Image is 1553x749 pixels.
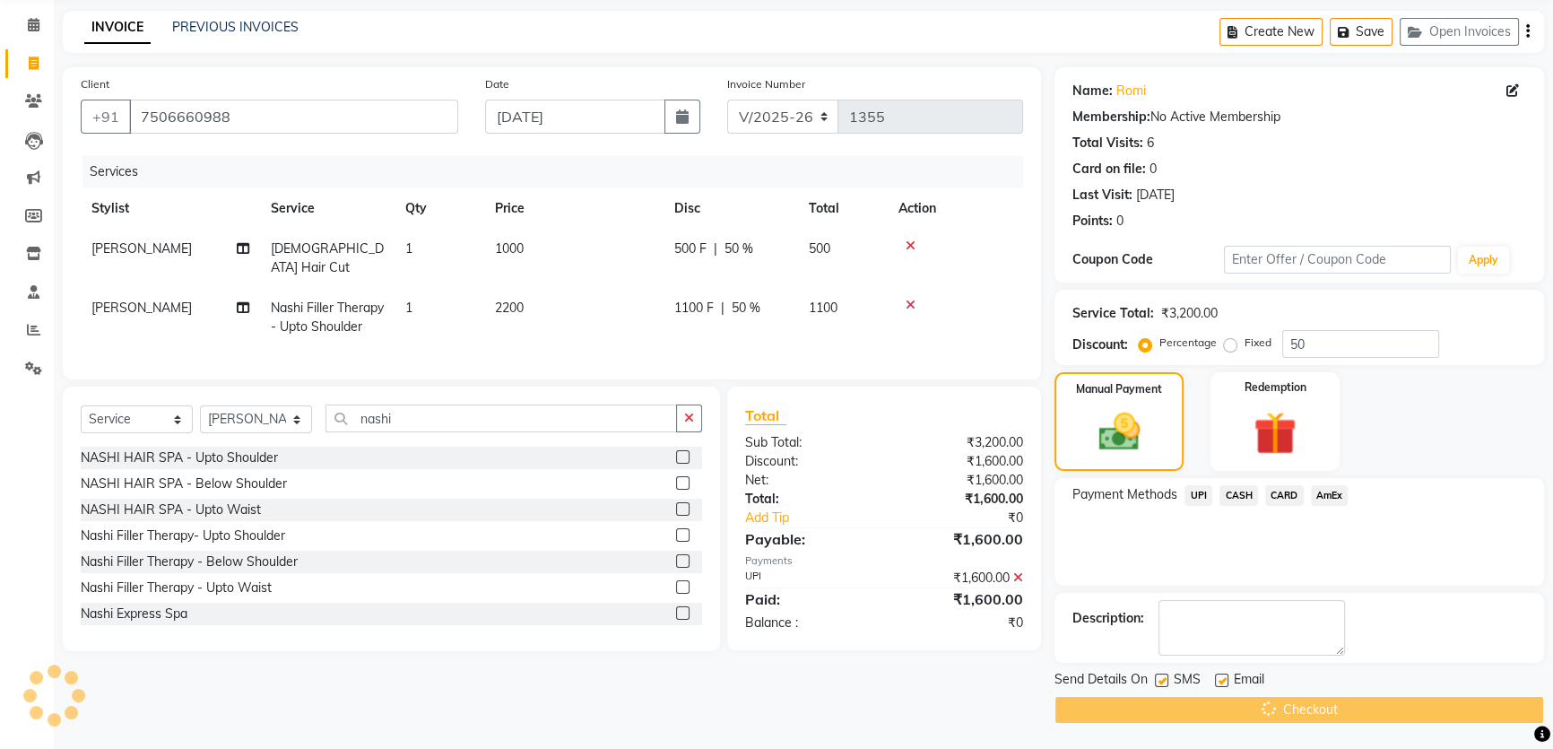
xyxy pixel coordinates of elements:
[395,188,484,229] th: Qty
[909,509,1037,527] div: ₹0
[1240,406,1310,460] img: _gift.svg
[260,188,395,229] th: Service
[1072,134,1143,152] div: Total Visits:
[1116,212,1124,231] div: 0
[81,579,272,597] div: Nashi Filler Therapy - Upto Waist
[1072,186,1132,205] div: Last Visit:
[1265,485,1304,506] span: CARD
[495,240,524,257] span: 1000
[1150,160,1157,179] div: 0
[1116,82,1146,100] a: Romi
[485,76,509,92] label: Date
[1072,108,1526,126] div: No Active Membership
[325,405,677,432] input: Search or Scan
[1072,250,1224,269] div: Coupon Code
[172,19,299,35] a: PREVIOUS INVOICES
[1072,160,1146,179] div: Card on file:
[405,240,412,257] span: 1
[129,100,458,134] input: Search by Name/Mobile/Email/Code
[1072,108,1150,126] div: Membership:
[81,475,287,493] div: NASHI HAIR SPA - Below Shoulder
[721,299,724,318] span: |
[1147,134,1154,152] div: 6
[484,188,664,229] th: Price
[798,188,888,229] th: Total
[664,188,798,229] th: Disc
[884,528,1037,550] div: ₹1,600.00
[727,76,805,92] label: Invoice Number
[91,300,192,316] span: [PERSON_NAME]
[1076,381,1162,397] label: Manual Payment
[1161,304,1218,323] div: ₹3,200.00
[732,471,884,490] div: Net:
[1400,18,1519,46] button: Open Invoices
[91,240,192,257] span: [PERSON_NAME]
[732,588,884,610] div: Paid:
[714,240,717,258] span: |
[81,449,278,467] div: NASHI HAIR SPA - Upto Shoulder
[884,433,1037,452] div: ₹3,200.00
[674,240,707,258] span: 500 F
[1330,18,1392,46] button: Save
[1224,246,1451,274] input: Enter Offer / Coupon Code
[1219,485,1258,506] span: CASH
[888,188,1023,229] th: Action
[732,509,910,527] a: Add Tip
[884,490,1037,509] div: ₹1,600.00
[1136,186,1175,205] div: [DATE]
[884,452,1037,471] div: ₹1,600.00
[884,614,1037,632] div: ₹0
[81,100,131,134] button: +91
[84,12,151,44] a: INVOICE
[809,300,837,316] span: 1100
[1072,212,1113,231] div: Points:
[1072,335,1128,354] div: Discount:
[732,433,884,452] div: Sub Total:
[1311,485,1349,506] span: AmEx
[81,188,260,229] th: Stylist
[809,240,830,257] span: 500
[81,553,298,571] div: Nashi Filler Therapy - Below Shoulder
[732,569,884,588] div: UPI
[724,240,753,258] span: 50 %
[745,553,1024,569] div: Payments
[674,299,714,318] span: 1100 F
[1054,670,1148,692] span: Send Details On
[1458,247,1509,274] button: Apply
[1072,609,1144,628] div: Description:
[732,490,884,509] div: Total:
[1234,670,1264,692] span: Email
[405,300,412,316] span: 1
[495,300,524,316] span: 2200
[1072,485,1177,504] span: Payment Methods
[271,240,384,275] span: [DEMOGRAPHIC_DATA] Hair Cut
[271,300,384,335] span: Nashi Filler Therapy- Upto Shoulder
[81,527,285,545] div: Nashi Filler Therapy- Upto Shoulder
[884,569,1037,588] div: ₹1,600.00
[1245,335,1271,351] label: Fixed
[732,614,884,632] div: Balance :
[732,299,760,318] span: 50 %
[1219,18,1323,46] button: Create New
[81,76,109,92] label: Client
[1086,408,1153,456] img: _cash.svg
[745,406,786,425] span: Total
[81,605,187,623] div: Nashi Express Spa
[82,155,1037,188] div: Services
[81,501,261,519] div: NASHI HAIR SPA - Upto Waist
[1245,379,1306,396] label: Redemption
[1072,304,1154,323] div: Service Total:
[1159,335,1217,351] label: Percentage
[884,588,1037,610] div: ₹1,600.00
[732,452,884,471] div: Discount:
[1072,82,1113,100] div: Name:
[1174,670,1201,692] span: SMS
[1184,485,1212,506] span: UPI
[884,471,1037,490] div: ₹1,600.00
[732,528,884,550] div: Payable:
